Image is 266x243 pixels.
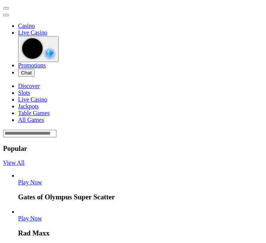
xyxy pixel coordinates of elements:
[18,172,263,201] article: Gates of Olympus Super Scatter
[18,215,42,222] span: Play Now
[18,96,47,103] a: Live Casino
[18,179,42,185] a: Gates of Olympus Super Scatter
[18,110,50,116] a: Table Games
[3,83,263,123] nav: Lobby
[18,29,47,36] span: Live Casino
[3,14,9,16] button: menu
[18,117,44,123] a: All Games
[18,208,263,237] article: Rad Maxx
[18,83,40,89] a: Discover
[18,179,42,185] span: Play Now
[18,62,46,68] a: gift-inverted iconPromotions
[3,7,9,9] button: menu
[44,48,56,60] img: reward-icon
[18,193,263,201] h3: Gates of Olympus Super Scatter
[3,83,263,137] header: Lobby
[18,229,263,237] h3: Rad Maxx
[3,130,56,137] input: Search
[3,159,24,166] a: View All
[18,23,35,29] a: diamond iconCasino
[18,23,35,29] span: Casino
[18,215,42,222] a: Rad Maxx
[18,69,35,77] button: headphones iconChat
[18,36,59,62] button: reward-icon
[18,103,39,109] a: Jackpots
[21,70,32,76] span: Chat
[18,62,46,68] span: Promotions
[18,90,30,96] a: Slots
[18,29,47,36] a: poker-chip iconLive Casino
[3,144,263,153] h3: Popular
